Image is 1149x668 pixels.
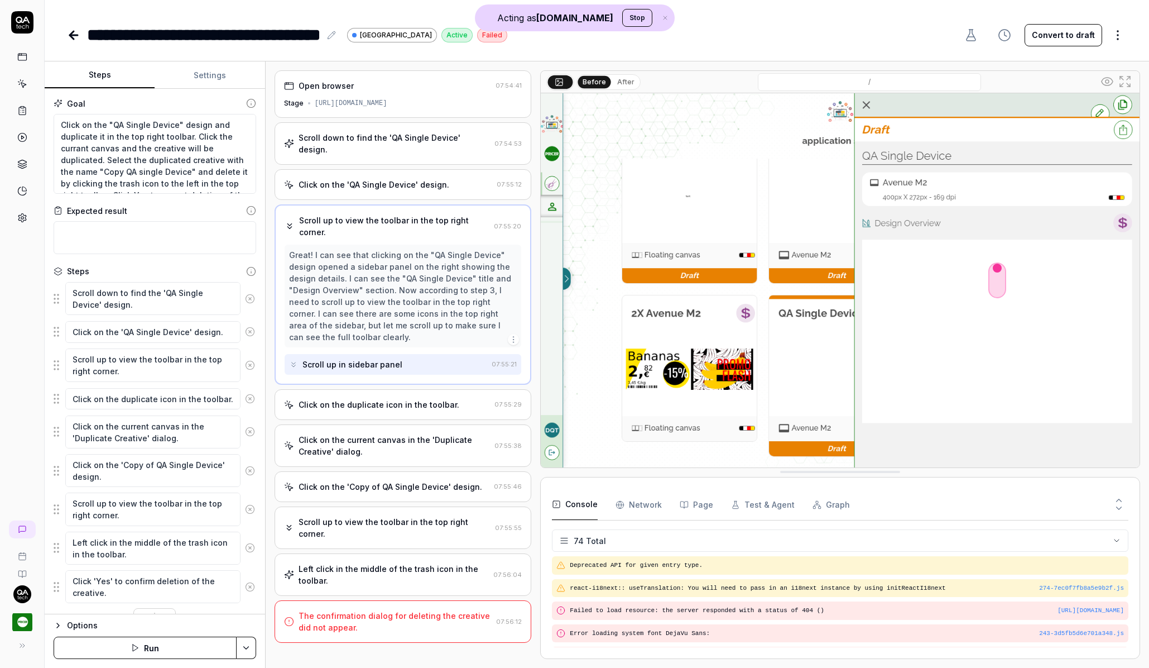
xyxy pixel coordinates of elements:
[1039,629,1124,638] button: 243-3d5fb5d6e701a348.js
[731,489,795,521] button: Test & Agent
[613,76,639,88] button: After
[570,629,1124,638] pre: Error loading system font DejaVu Sans:
[570,561,1124,570] pre: Deprecated API for given entry type.
[299,132,491,155] div: Scroll down to find the 'QA Single Device' design.
[1116,73,1134,90] button: Open in full screen
[299,516,491,540] div: Scroll up to view the toolbar in the top right corner.
[492,360,517,368] time: 07:55:21
[54,320,256,343] div: Suggestions
[13,585,31,603] img: 7ccf6c19-61ad-4a6c-8811-018b02a1b829.jpg
[541,93,1140,467] img: Screenshot
[54,387,256,411] div: Suggestions
[299,179,449,190] div: Click on the 'QA Single Device' design.
[241,537,260,559] button: Remove step
[241,498,260,521] button: Remove step
[494,442,522,450] time: 07:55:38
[289,249,517,343] div: Great! I can see that clicking on the "QA Single Device" design opened a sidebar panel on the rig...
[9,521,36,538] a: New conversation
[578,75,611,88] button: Before
[67,619,256,632] div: Options
[299,434,491,457] div: Click on the current canvas in the 'Duplicate Creative' dialog.
[54,570,256,604] div: Suggestions
[4,603,40,634] button: Pricer.com Logo
[241,460,260,482] button: Remove step
[302,359,402,370] div: Scroll up in sidebar panel
[680,489,713,521] button: Page
[494,483,522,490] time: 07:55:46
[241,288,260,310] button: Remove step
[315,98,387,108] div: [URL][DOMAIN_NAME]
[67,98,85,109] div: Goal
[497,180,522,188] time: 07:55:12
[441,28,473,42] div: Active
[54,531,256,565] div: Suggestions
[299,563,489,586] div: Left click in the middle of the trash icon in the toolbar.
[241,354,260,376] button: Remove step
[299,80,354,92] div: Open browser
[285,354,522,375] button: Scroll up in sidebar panel07:55:21
[1039,584,1124,593] button: 274-7ec0f7fb8a5e9b2f.js
[495,524,522,532] time: 07:55:55
[496,82,522,89] time: 07:54:41
[616,489,662,521] button: Network
[4,543,40,561] a: Book a call with us
[299,610,492,633] div: The confirmation dialog for deleting the creative did not appear.
[494,140,522,147] time: 07:54:53
[570,606,1124,615] pre: Failed to load resource: the server responded with a status of 404 ()
[477,28,507,42] div: Failed
[1057,606,1124,615] button: [URL][DOMAIN_NAME]
[54,281,256,316] div: Suggestions
[241,576,260,598] button: Remove step
[299,399,459,411] div: Click on the duplicate icon in the toolbar.
[54,454,256,488] div: Suggestions
[570,584,1124,593] pre: react-i18next:: useTranslation: You will need to pass in an i18next instance by using initReactI1...
[4,561,40,579] a: Documentation
[1098,73,1116,90] button: Show all interative elements
[54,415,256,449] div: Suggestions
[347,27,437,42] a: [GEOGRAPHIC_DATA]
[496,618,522,626] time: 07:56:12
[552,489,598,521] button: Console
[622,9,652,27] button: Stop
[54,637,237,659] button: Run
[155,62,265,89] button: Settings
[299,481,482,493] div: Click on the 'Copy of QA Single Device' design.
[241,388,260,410] button: Remove step
[493,571,522,579] time: 07:56:04
[284,98,304,108] div: Stage
[494,222,521,230] time: 07:55:20
[45,62,155,89] button: Steps
[299,214,490,238] div: Scroll up to view the toolbar in the top right corner.
[12,612,32,632] img: Pricer.com Logo
[241,321,260,343] button: Remove step
[241,421,260,443] button: Remove step
[67,205,127,217] div: Expected result
[54,492,256,526] div: Suggestions
[67,265,89,277] div: Steps
[54,348,256,382] div: Suggestions
[360,30,432,40] span: [GEOGRAPHIC_DATA]
[494,400,522,408] time: 07:55:29
[54,619,256,632] button: Options
[1025,24,1102,46] button: Convert to draft
[813,489,850,521] button: Graph
[991,24,1018,46] button: View version history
